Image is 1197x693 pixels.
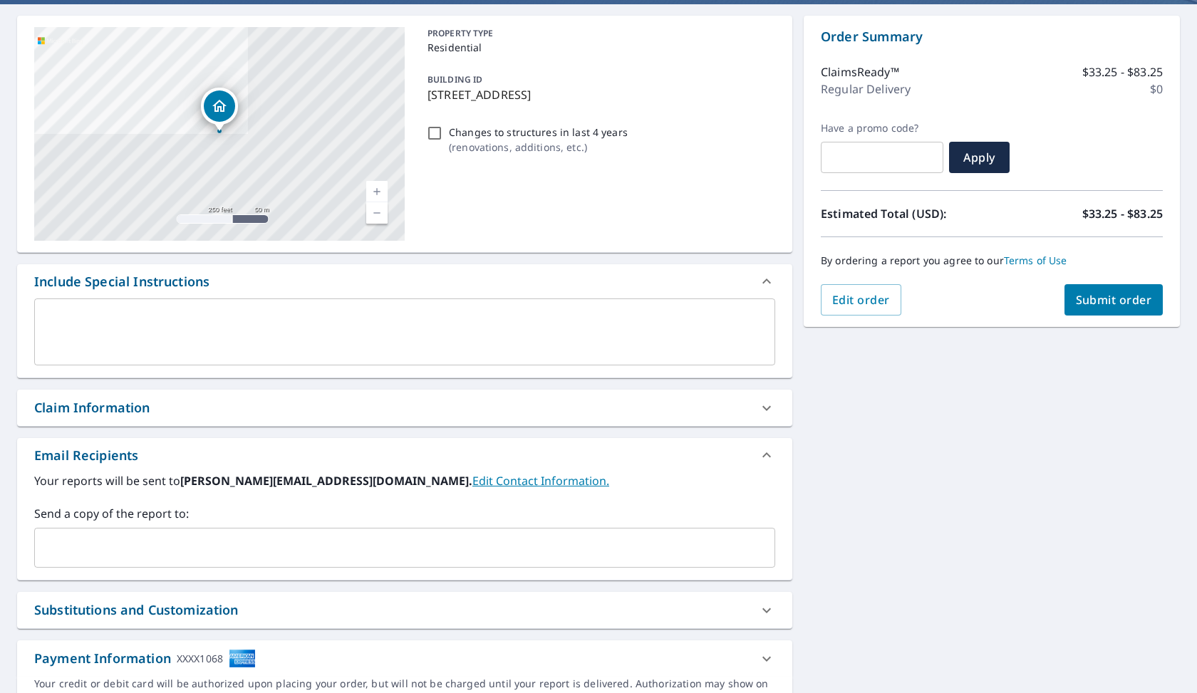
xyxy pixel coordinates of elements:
p: PROPERTY TYPE [427,27,769,40]
div: Payment Information [34,649,256,668]
p: ClaimsReady™ [821,63,899,80]
p: Order Summary [821,27,1163,46]
button: Apply [949,142,1010,173]
p: BUILDING ID [427,73,482,85]
span: Submit order [1076,292,1152,308]
a: Current Level 17, Zoom In [366,181,388,202]
b: [PERSON_NAME][EMAIL_ADDRESS][DOMAIN_NAME]. [180,473,472,489]
a: Terms of Use [1004,254,1067,267]
div: Include Special Instructions [34,272,209,291]
div: Payment InformationXXXX1068cardImage [17,640,792,677]
div: XXXX1068 [177,649,223,668]
div: Claim Information [17,390,792,426]
a: EditContactInfo [472,473,609,489]
label: Send a copy of the report to: [34,505,775,522]
span: Apply [960,150,998,165]
p: ( renovations, additions, etc. ) [449,140,628,155]
p: $33.25 - $83.25 [1082,63,1163,80]
p: [STREET_ADDRESS] [427,86,769,103]
div: Include Special Instructions [17,264,792,298]
button: Edit order [821,284,901,316]
label: Have a promo code? [821,122,943,135]
p: $0 [1150,80,1163,98]
span: Edit order [832,292,890,308]
div: Email Recipients [34,446,138,465]
div: Substitutions and Customization [34,600,239,620]
button: Submit order [1064,284,1164,316]
div: Dropped pin, building 1, Residential property, 1051 Crest Rd Leeds, AL 35094 [201,88,238,132]
a: Current Level 17, Zoom Out [366,202,388,224]
label: Your reports will be sent to [34,472,775,489]
p: $33.25 - $83.25 [1082,205,1163,222]
p: By ordering a report you agree to our [821,254,1163,267]
img: cardImage [229,649,256,668]
p: Regular Delivery [821,80,911,98]
p: Changes to structures in last 4 years [449,125,628,140]
div: Claim Information [34,398,150,417]
p: Residential [427,40,769,55]
div: Substitutions and Customization [17,592,792,628]
div: Email Recipients [17,438,792,472]
p: Estimated Total (USD): [821,205,992,222]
